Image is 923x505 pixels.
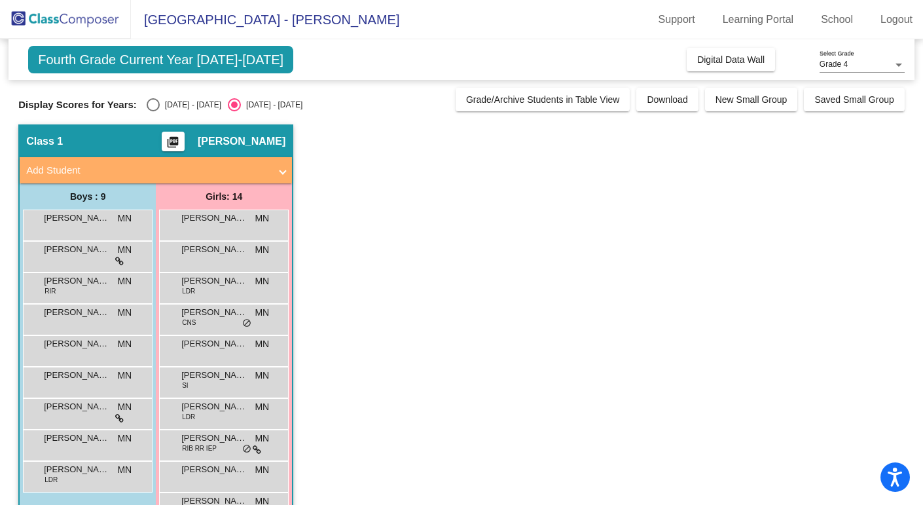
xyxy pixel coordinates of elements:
a: Logout [870,9,923,30]
span: Grade/Archive Students in Table View [466,94,620,105]
button: Digital Data Wall [687,48,775,71]
span: [PERSON_NAME] [198,135,285,148]
span: [PERSON_NAME] [44,432,109,445]
div: Girls: 14 [156,183,292,210]
button: Print Students Details [162,132,185,151]
span: [PERSON_NAME] (from SLI) [44,463,109,476]
span: MN [117,463,132,477]
div: [DATE] - [DATE] [160,99,221,111]
span: MN [255,369,269,383]
span: [PERSON_NAME] [44,212,109,225]
span: MN [255,306,269,320]
span: LDR [182,412,195,422]
span: [PERSON_NAME] [181,212,247,225]
span: Class 1 [26,135,63,148]
span: [PERSON_NAME] [181,337,247,350]
span: SI [182,381,188,390]
span: [PERSON_NAME] [44,243,109,256]
span: [PERSON_NAME] [181,432,247,445]
mat-radio-group: Select an option [147,98,302,111]
button: Saved Small Group [804,88,904,111]
span: MN [117,306,132,320]
span: MN [117,243,132,257]
a: School [810,9,863,30]
a: Learning Portal [712,9,805,30]
span: [PERSON_NAME] [181,274,247,288]
span: MN [117,212,132,225]
span: [PERSON_NAME] [44,274,109,288]
span: MN [255,400,269,414]
span: LDR [45,475,58,485]
span: Download [647,94,687,105]
span: [PERSON_NAME] [181,369,247,382]
span: [PERSON_NAME] [44,337,109,350]
span: do_not_disturb_alt [242,444,251,455]
span: Saved Small Group [814,94,894,105]
span: Fourth Grade Current Year [DATE]-[DATE] [28,46,293,73]
span: MN [255,274,269,288]
span: [PERSON_NAME] [181,400,247,413]
span: MN [255,243,269,257]
span: MN [117,337,132,351]
span: do_not_disturb_alt [242,318,251,329]
mat-expansion-panel-header: Add Student [20,157,292,183]
span: Display Scores for Years: [18,99,137,111]
span: New Small Group [715,94,787,105]
span: LDR [182,286,195,296]
span: [PERSON_NAME] [181,306,247,319]
span: CNS [182,318,196,327]
span: [PERSON_NAME] [44,369,109,382]
mat-icon: picture_as_pdf [165,136,181,154]
span: [PERSON_NAME] [181,463,247,476]
span: RIR [45,286,56,296]
span: [GEOGRAPHIC_DATA] - [PERSON_NAME] [131,9,399,30]
span: [PERSON_NAME] [181,243,247,256]
button: Download [636,88,698,111]
span: [PERSON_NAME] [44,400,109,413]
span: MN [255,463,269,477]
span: MN [117,274,132,288]
mat-panel-title: Add Student [26,163,270,178]
span: MN [117,400,132,414]
span: MN [255,337,269,351]
span: MN [255,432,269,445]
div: Boys : 9 [20,183,156,210]
span: MN [255,212,269,225]
button: Grade/Archive Students in Table View [456,88,630,111]
span: [PERSON_NAME] [PERSON_NAME] [44,306,109,319]
span: MN [117,369,132,383]
div: [DATE] - [DATE] [241,99,302,111]
button: New Small Group [705,88,798,111]
span: RIB RR IEP [182,443,217,453]
span: Grade 4 [820,60,848,69]
span: MN [117,432,132,445]
span: Digital Data Wall [697,54,765,65]
a: Support [648,9,706,30]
